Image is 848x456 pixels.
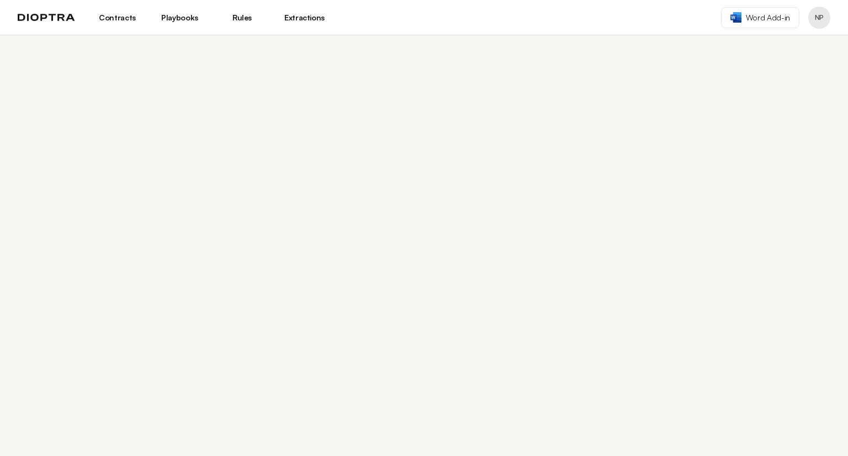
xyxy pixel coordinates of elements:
a: Contracts [93,8,142,27]
a: Word Add-in [721,7,799,28]
a: Playbooks [155,8,204,27]
a: Extractions [280,8,329,27]
img: word [730,12,741,23]
button: Profile menu [808,7,830,29]
a: Rules [218,8,267,27]
span: Word Add-in [746,12,790,23]
img: logo [18,14,75,22]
